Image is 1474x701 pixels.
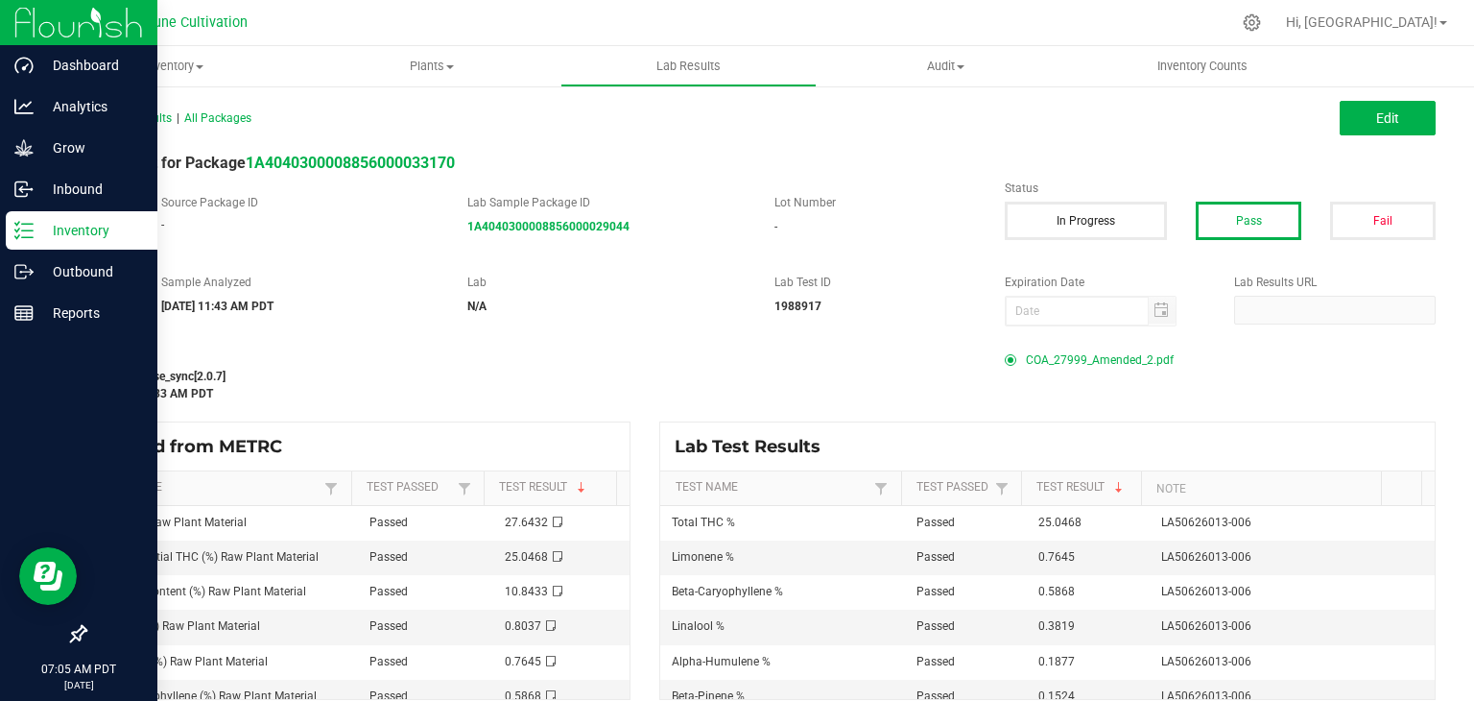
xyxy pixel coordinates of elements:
[916,550,955,564] span: Passed
[1131,58,1273,75] span: Inventory Counts
[1340,101,1436,135] button: Edit
[869,476,892,500] a: Filter
[1038,550,1075,564] span: 0.7645
[14,303,34,323] inline-svg: Reports
[19,547,77,605] iframe: Resource center
[672,655,771,668] span: Alpha-Humulene %
[467,194,746,211] label: Lab Sample Package ID
[369,550,408,564] span: Passed
[817,46,1074,86] a: Audit
[774,300,821,313] strong: 1988917
[818,58,1073,75] span: Audit
[14,221,34,240] inline-svg: Inventory
[1005,354,1016,366] form-radio-button: Primary COA
[1376,110,1399,126] span: Edit
[14,138,34,157] inline-svg: Grow
[672,619,725,633] span: Linalool %
[467,274,746,291] label: Lab
[916,655,955,668] span: Passed
[774,274,976,291] label: Lab Test ID
[672,550,734,564] span: Limonene %
[774,194,976,211] label: Lot Number
[505,619,541,633] span: 0.8037
[916,480,990,496] a: Test PassedSortable
[34,178,149,201] p: Inbound
[97,655,268,668] span: Limonene (%) Raw Plant Material
[560,46,818,86] a: Lab Results
[34,95,149,118] p: Analytics
[1141,471,1381,506] th: Note
[369,655,408,668] span: Passed
[672,516,735,529] span: Total THC %
[246,154,455,172] a: 1A4040300008856000033170
[916,516,955,529] span: Passed
[97,550,319,564] span: Total Potential THC (%) Raw Plant Material
[505,550,548,564] span: 25.0468
[34,260,149,283] p: Outbound
[14,56,34,75] inline-svg: Dashboard
[505,655,541,668] span: 0.7645
[84,154,455,172] span: Lab Result for Package
[1161,655,1251,668] span: LA50626013-006
[467,220,630,233] a: 1A4040300008856000029044
[161,300,273,313] strong: [DATE] 11:43 AM PDT
[1161,516,1251,529] span: LA50626013-006
[1111,480,1127,496] span: Sortable
[774,220,777,233] span: -
[1026,346,1174,375] span: COA_27999_Amended_2.pdf
[630,58,747,75] span: Lab Results
[1196,202,1301,240] button: Pass
[369,619,408,633] span: Passed
[1330,202,1436,240] button: Fail
[161,194,440,211] label: Source Package ID
[1234,274,1436,291] label: Lab Results URL
[161,274,440,291] label: Sample Analyzed
[1286,14,1438,30] span: Hi, [GEOGRAPHIC_DATA]!
[1005,274,1206,291] label: Expiration Date
[676,480,870,496] a: Test NameSortable
[1005,180,1436,197] label: Status
[97,585,306,598] span: Moisture Content (%) Raw Plant Material
[177,111,179,125] span: |
[97,516,247,529] span: THCa (%) Raw Plant Material
[1038,585,1075,598] span: 0.5868
[367,480,453,496] a: Test PassedSortable
[14,262,34,281] inline-svg: Outbound
[14,97,34,116] inline-svg: Analytics
[34,54,149,77] p: Dashboard
[46,46,303,86] a: Inventory
[1005,202,1168,240] button: In Progress
[100,480,320,496] a: Test NameSortable
[453,476,476,500] a: Filter
[1074,46,1331,86] a: Inventory Counts
[672,585,783,598] span: Beta-Caryophyllene %
[9,678,149,692] p: [DATE]
[916,585,955,598] span: Passed
[1036,480,1134,496] a: Test ResultSortable
[1240,13,1264,32] div: Manage settings
[1161,585,1251,598] span: LA50626013-006
[499,480,609,496] a: Test ResultSortable
[369,516,408,529] span: Passed
[1038,516,1082,529] span: 25.0468
[675,436,835,457] span: Lab Test Results
[1038,619,1075,633] span: 0.3819
[916,619,955,633] span: Passed
[100,436,297,457] span: Synced from METRC
[46,58,303,75] span: Inventory
[9,661,149,678] p: 07:05 AM PDT
[467,300,487,313] strong: N/A
[1161,619,1251,633] span: LA50626013-006
[1038,655,1075,668] span: 0.1877
[320,476,343,500] a: Filter
[990,476,1013,500] a: Filter
[505,516,548,529] span: 27.6432
[369,585,408,598] span: Passed
[505,585,548,598] span: 10.8433
[1161,550,1251,564] span: LA50626013-006
[304,58,559,75] span: Plants
[14,180,34,199] inline-svg: Inbound
[34,302,149,325] p: Reports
